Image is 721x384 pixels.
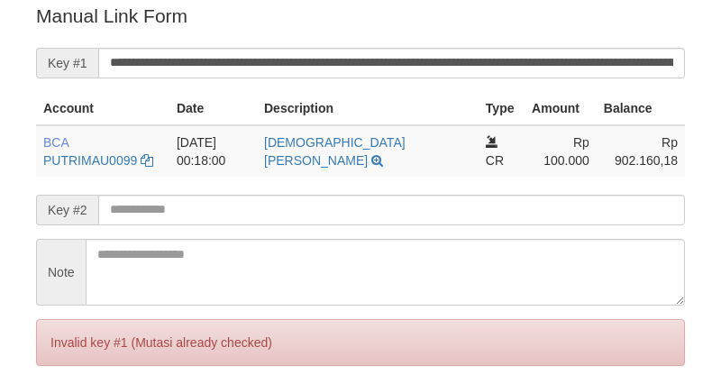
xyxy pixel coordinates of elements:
[43,135,68,150] span: BCA
[36,195,98,225] span: Key #2
[486,153,504,168] span: CR
[169,125,257,177] td: [DATE] 00:18:00
[141,153,153,168] a: Copy PUTRIMAU0099 to clipboard
[597,92,685,125] th: Balance
[597,125,685,177] td: Rp 902.160,18
[36,319,685,366] div: Invalid key #1 (Mutasi already checked)
[36,48,98,78] span: Key #1
[525,92,597,125] th: Amount
[169,92,257,125] th: Date
[479,92,525,125] th: Type
[36,92,169,125] th: Account
[257,92,479,125] th: Description
[525,125,597,177] td: Rp 100.000
[43,153,137,168] a: PUTRIMAU0099
[36,239,86,306] span: Note
[36,3,685,29] p: Manual Link Form
[264,135,406,168] a: [DEMOGRAPHIC_DATA][PERSON_NAME]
